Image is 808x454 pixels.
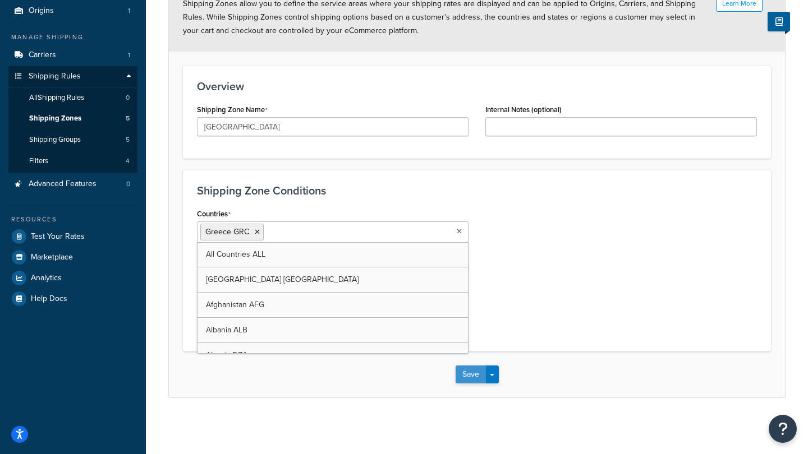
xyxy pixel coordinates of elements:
[206,324,247,336] span: Albania ALB
[8,215,137,224] div: Resources
[485,105,562,114] label: Internal Notes (optional)
[8,45,137,66] a: Carriers1
[128,6,130,16] span: 1
[29,93,84,103] span: All Shipping Rules
[29,156,48,166] span: Filters
[8,108,137,129] a: Shipping Zones5
[198,293,468,317] a: Afghanistan AFG
[8,45,137,66] li: Carriers
[8,174,137,194] a: Advanced Features0
[126,93,130,103] span: 0
[31,232,85,242] span: Test Your Rates
[8,1,137,21] a: Origins1
[8,129,137,150] a: Shipping Groups5
[29,6,54,16] span: Origins
[8,87,137,108] a: AllShipping Rules0
[198,242,468,267] a: All Countries ALL
[769,415,797,443] button: Open Resource Center
[456,365,486,383] button: Save
[126,179,130,189] span: 0
[8,1,137,21] li: Origins
[29,114,81,123] span: Shipping Zones
[31,274,62,283] span: Analytics
[128,50,130,60] span: 1
[8,151,137,172] a: Filters4
[206,248,265,260] span: All Countries ALL
[8,174,137,194] li: Advanced Features
[8,247,137,267] a: Marketplace
[29,179,97,189] span: Advanced Features
[198,343,468,368] a: Algeria DZA
[8,129,137,150] li: Shipping Groups
[768,12,790,31] button: Show Help Docs
[8,108,137,129] li: Shipping Zones
[206,274,359,285] span: [GEOGRAPHIC_DATA] [GEOGRAPHIC_DATA]
[205,226,249,238] span: Greece GRC
[8,66,137,87] a: Shipping Rules
[31,294,67,304] span: Help Docs
[197,210,231,219] label: Countries
[126,135,130,145] span: 5
[198,318,468,342] a: Albania ALB
[8,289,137,309] a: Help Docs
[206,299,264,311] span: Afghanistan AFG
[206,349,247,361] span: Algeria DZA
[31,253,73,262] span: Marketplace
[197,80,757,92] h3: Overview
[29,135,81,145] span: Shipping Groups
[126,114,130,123] span: 5
[8,268,137,288] a: Analytics
[8,66,137,173] li: Shipping Rules
[198,267,468,292] a: [GEOGRAPHIC_DATA] [GEOGRAPHIC_DATA]
[8,151,137,172] li: Filters
[29,72,81,81] span: Shipping Rules
[126,156,130,166] span: 4
[29,50,56,60] span: Carriers
[197,105,268,114] label: Shipping Zone Name
[8,226,137,247] a: Test Your Rates
[197,184,757,197] h3: Shipping Zone Conditions
[8,33,137,42] div: Manage Shipping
